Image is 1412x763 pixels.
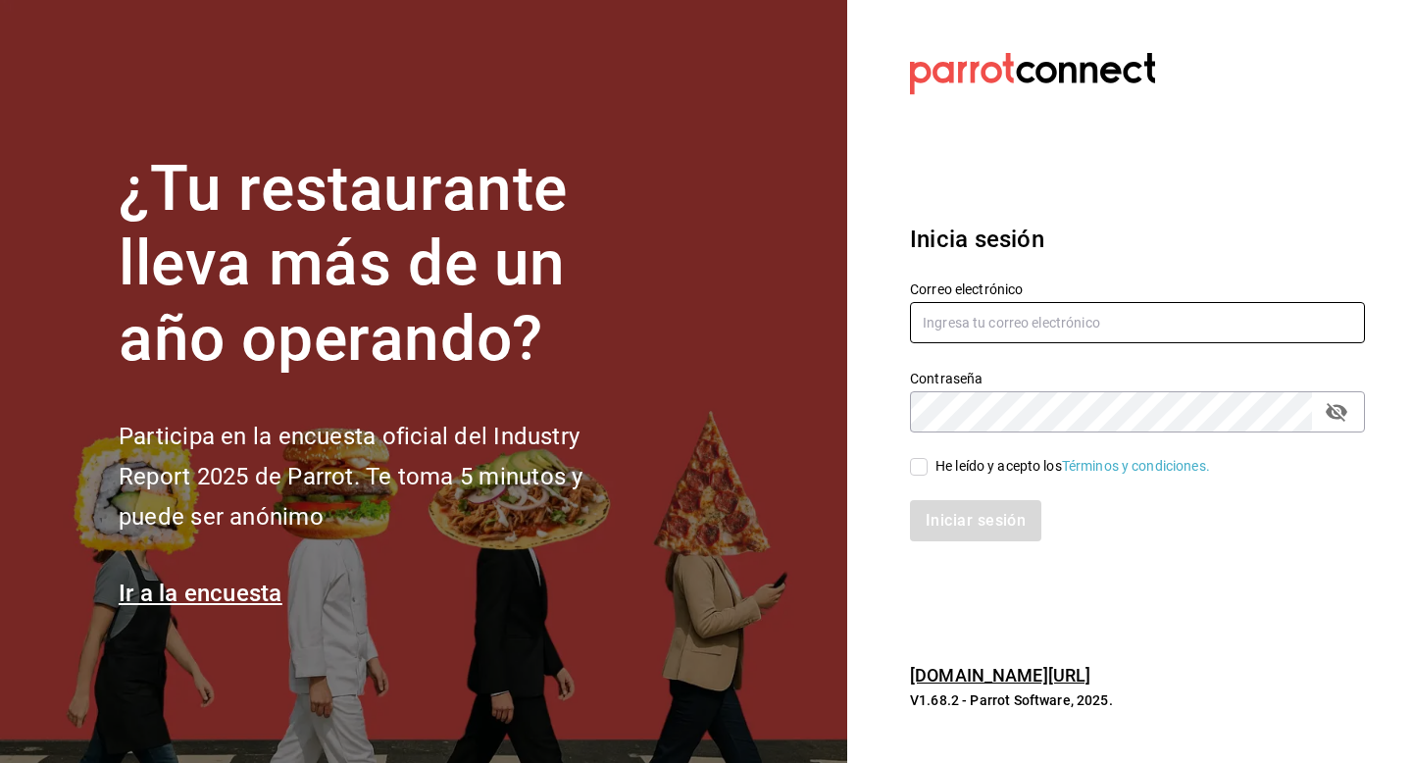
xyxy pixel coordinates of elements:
[910,222,1365,257] h3: Inicia sesión
[910,665,1090,686] a: [DOMAIN_NAME][URL]
[119,152,648,378] h1: ¿Tu restaurante lleva más de un año operando?
[910,690,1365,710] p: V1.68.2 - Parrot Software, 2025.
[935,456,1210,477] div: He leído y acepto los
[119,580,282,607] a: Ir a la encuesta
[1320,395,1353,429] button: passwordField
[910,281,1365,295] label: Correo electrónico
[1062,458,1210,474] a: Términos y condiciones.
[910,302,1365,343] input: Ingresa tu correo electrónico
[119,417,648,536] h2: Participa en la encuesta oficial del Industry Report 2025 de Parrot. Te toma 5 minutos y puede se...
[910,371,1365,384] label: Contraseña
